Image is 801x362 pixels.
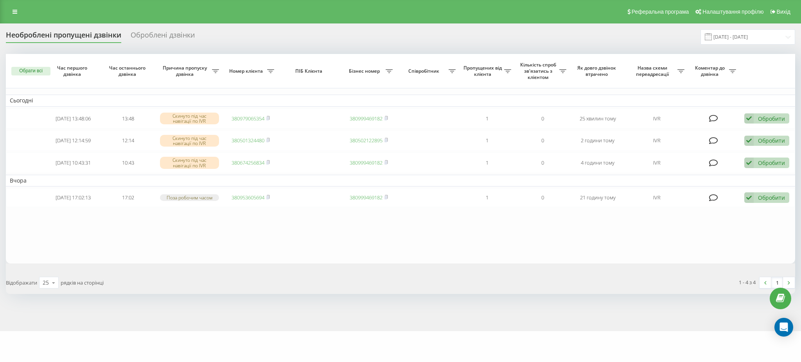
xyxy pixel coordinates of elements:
[515,188,570,207] td: 0
[519,62,559,80] span: Кількість спроб зв'язатись з клієнтом
[6,279,37,286] span: Відображати
[460,130,515,151] td: 1
[45,108,101,129] td: [DATE] 13:48:06
[629,65,677,77] span: Назва схеми переадресації
[758,159,785,167] div: Обробити
[160,194,219,201] div: Поза робочим часом
[515,130,570,151] td: 0
[774,318,793,337] div: Open Intercom Messenger
[101,188,156,207] td: 17:02
[345,68,386,74] span: Бізнес номер
[45,188,101,207] td: [DATE] 17:02:13
[577,65,619,77] span: Як довго дзвінок втрачено
[101,152,156,173] td: 10:43
[45,130,101,151] td: [DATE] 12:14:59
[570,188,625,207] td: 21 годину тому
[232,159,264,166] a: 380674256834
[739,278,756,286] div: 1 - 4 з 4
[702,9,763,15] span: Налаштування профілю
[570,130,625,151] td: 2 години тому
[160,65,212,77] span: Причина пропуску дзвінка
[350,137,383,144] a: 380502122895
[160,113,219,124] div: Скинуто під час навігації по IVR
[101,108,156,129] td: 13:48
[6,95,795,106] td: Сьогодні
[107,65,149,77] span: Час останнього дзвінка
[625,130,688,151] td: IVR
[232,194,264,201] a: 380953605694
[160,135,219,147] div: Скинуто під час навігації по IVR
[625,188,688,207] td: IVR
[771,277,783,288] a: 1
[460,152,515,173] td: 1
[160,157,219,168] div: Скинуто під час навігації по IVR
[570,152,625,173] td: 4 години тому
[52,65,94,77] span: Час першого дзвінка
[515,152,570,173] td: 0
[227,68,267,74] span: Номер клієнта
[692,65,729,77] span: Коментар до дзвінка
[131,31,195,43] div: Оброблені дзвінки
[11,67,50,75] button: Обрати всі
[758,194,785,201] div: Обробити
[350,194,383,201] a: 380999469182
[463,65,504,77] span: Пропущених від клієнта
[45,152,101,173] td: [DATE] 10:43:31
[232,115,264,122] a: 380979065354
[632,9,689,15] span: Реферальна програма
[232,137,264,144] a: 380501324480
[285,68,334,74] span: ПІБ Клієнта
[350,159,383,166] a: 380999469182
[101,130,156,151] td: 12:14
[777,9,790,15] span: Вихід
[6,31,121,43] div: Необроблені пропущені дзвінки
[61,279,104,286] span: рядків на сторінці
[400,68,449,74] span: Співробітник
[460,188,515,207] td: 1
[625,152,688,173] td: IVR
[460,108,515,129] td: 1
[350,115,383,122] a: 380999469182
[43,279,49,287] div: 25
[758,115,785,122] div: Обробити
[515,108,570,129] td: 0
[570,108,625,129] td: 25 хвилин тому
[625,108,688,129] td: IVR
[758,137,785,144] div: Обробити
[6,175,795,186] td: Вчора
